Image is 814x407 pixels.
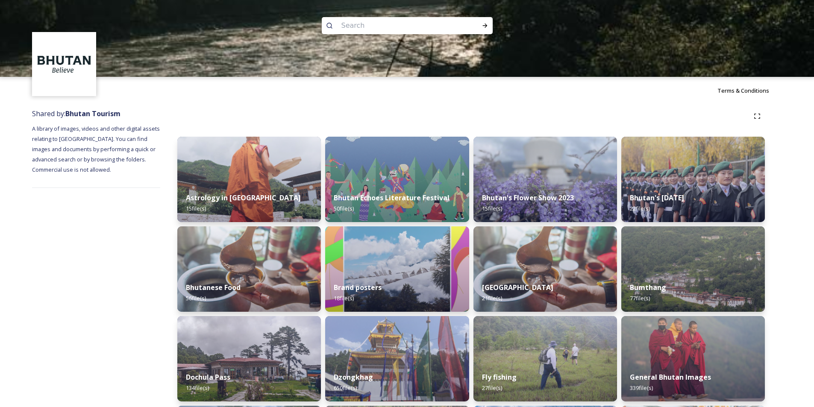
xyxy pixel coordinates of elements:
[186,205,206,212] span: 15 file(s)
[630,283,666,292] strong: Bumthang
[630,294,650,302] span: 77 file(s)
[482,384,502,392] span: 27 file(s)
[482,372,517,382] strong: Fly fishing
[630,372,711,382] strong: General Bhutan Images
[186,372,230,382] strong: Dochula Pass
[177,316,321,401] img: 2022-10-01%252011.41.43.jpg
[621,226,765,312] img: Bumthang%2520180723%2520by%2520Amp%2520Sripimanwat-20.jpg
[325,316,469,401] img: Festival%2520Header.jpg
[325,226,469,312] img: Bhutan_Believe_800_1000_4.jpg
[334,193,450,202] strong: Bhutan Echoes Literature Festival
[334,372,373,382] strong: Dzongkhag
[482,283,553,292] strong: [GEOGRAPHIC_DATA]
[186,294,206,302] span: 56 file(s)
[630,193,684,202] strong: Bhutan's [DATE]
[186,193,301,202] strong: Astrology in [GEOGRAPHIC_DATA]
[473,316,617,401] img: by%2520Ugyen%2520Wangchuk14.JPG
[482,193,574,202] strong: Bhutan's Flower Show 2023
[621,316,765,401] img: MarcusWestbergBhutanHiRes-23.jpg
[482,205,502,212] span: 15 file(s)
[177,226,321,312] img: Bumdeling%2520090723%2520by%2520Amp%2520Sripimanwat-4.jpg
[337,16,454,35] input: Search
[177,137,321,222] img: _SCH1465.jpg
[186,384,209,392] span: 134 file(s)
[482,294,502,302] span: 21 file(s)
[473,137,617,222] img: Bhutan%2520Flower%2520Show2.jpg
[33,33,95,95] img: BT_Logo_BB_Lockup_CMYK_High%2520Res.jpg
[630,384,653,392] span: 339 file(s)
[325,137,469,222] img: Bhutan%2520Echoes7.jpg
[621,137,765,222] img: Bhutan%2520National%2520Day10.jpg
[186,283,241,292] strong: Bhutanese Food
[334,283,382,292] strong: Brand posters
[334,294,354,302] span: 18 file(s)
[630,205,650,212] span: 22 file(s)
[334,205,354,212] span: 50 file(s)
[334,384,357,392] span: 650 file(s)
[473,226,617,312] img: Bumdeling%2520090723%2520by%2520Amp%2520Sripimanwat-4%25202.jpg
